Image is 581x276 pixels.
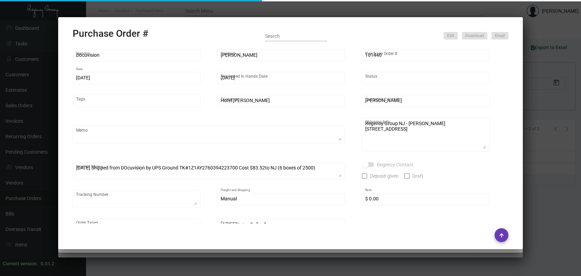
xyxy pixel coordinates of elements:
button: Download [462,32,487,40]
span: Deposit given [370,172,399,180]
span: Draft [412,172,423,180]
div: Current version: [3,260,38,267]
span: Email [495,33,505,39]
div: 0.51.2 [41,260,54,267]
span: Download [465,33,484,39]
span: Manual [221,196,237,201]
span: Edit [447,33,454,39]
button: Email [492,32,508,40]
span: Regency Contact [377,161,413,169]
button: Edit [444,32,458,40]
h2: Purchase Order # [73,28,148,40]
